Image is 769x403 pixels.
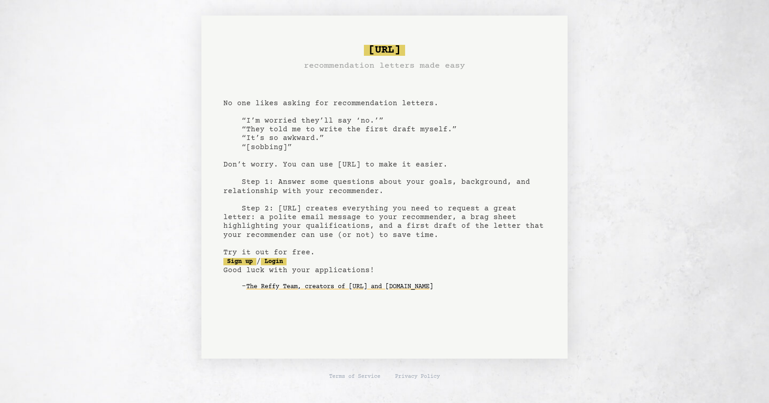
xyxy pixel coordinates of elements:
a: Privacy Policy [395,373,440,381]
a: Login [261,258,287,265]
a: Terms of Service [329,373,380,381]
h3: recommendation letters made easy [304,59,465,72]
a: Sign up [223,258,256,265]
pre: No one likes asking for recommendation letters. “I’m worried they’ll say ‘no.’” “They told me to ... [223,41,546,309]
div: - [242,282,546,291]
a: The Reffy Team, creators of [URL] and [DOMAIN_NAME] [246,279,433,294]
span: [URL] [364,45,405,56]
